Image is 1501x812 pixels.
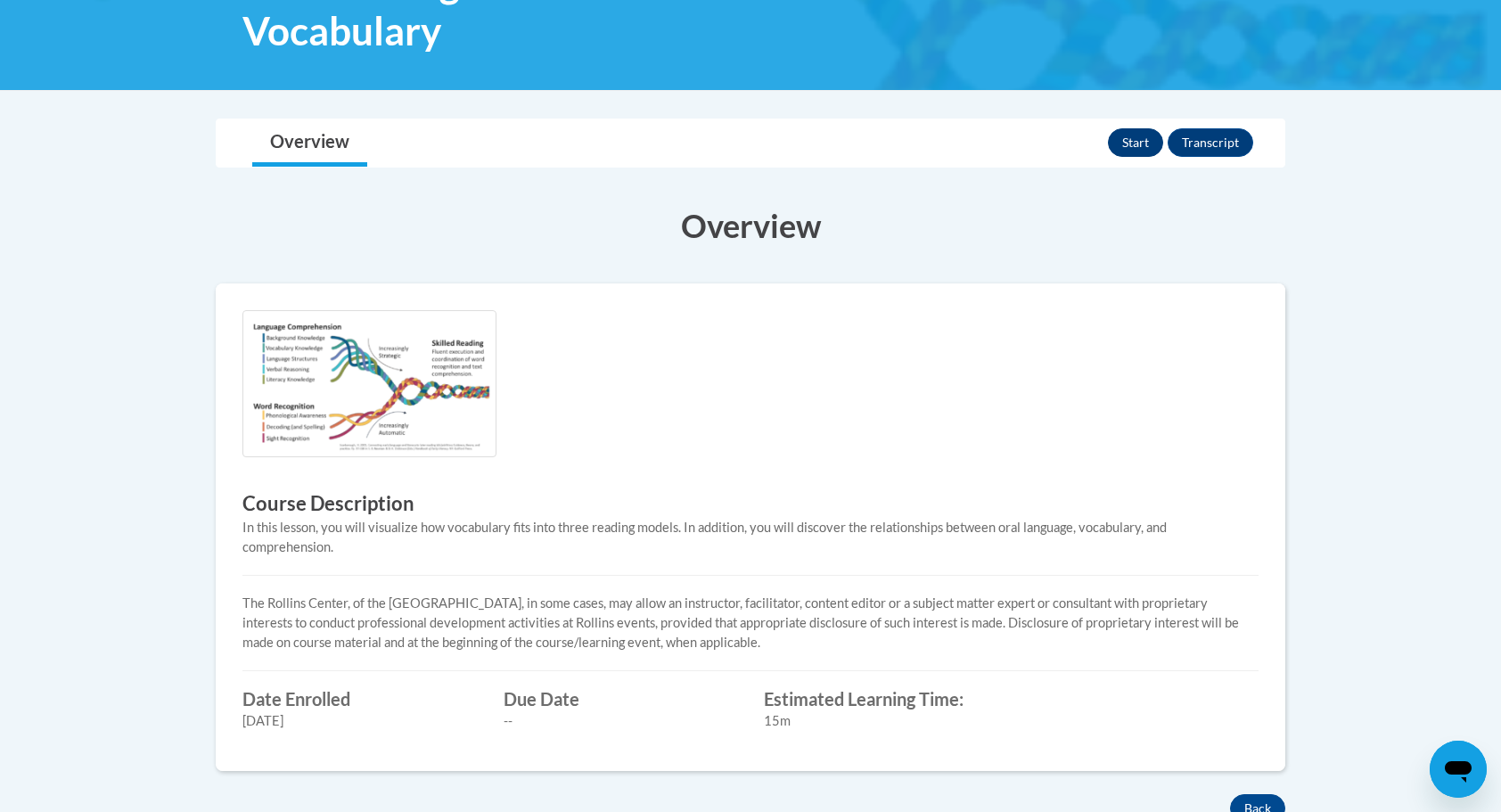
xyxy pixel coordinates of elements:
p: The Rollins Center, of the [GEOGRAPHIC_DATA], in some cases, may allow an instructor, facilitator... [242,594,1259,652]
button: Start [1108,128,1163,157]
iframe: Button to launch messaging window [1430,741,1487,798]
a: Overview [252,119,367,167]
label: Date Enrolled [242,689,477,709]
h3: Overview [216,203,1285,248]
label: Due Date [504,689,738,709]
div: In this lesson, you will visualize how vocabulary fits into three reading models. In addition, yo... [242,518,1259,557]
label: Estimated Learning Time: [764,689,998,709]
h3: Course Description [242,490,1259,518]
img: Course logo image [242,310,496,457]
div: -- [504,711,738,731]
div: [DATE] [242,711,477,731]
button: Transcript [1168,128,1253,157]
div: 15m [764,711,998,731]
